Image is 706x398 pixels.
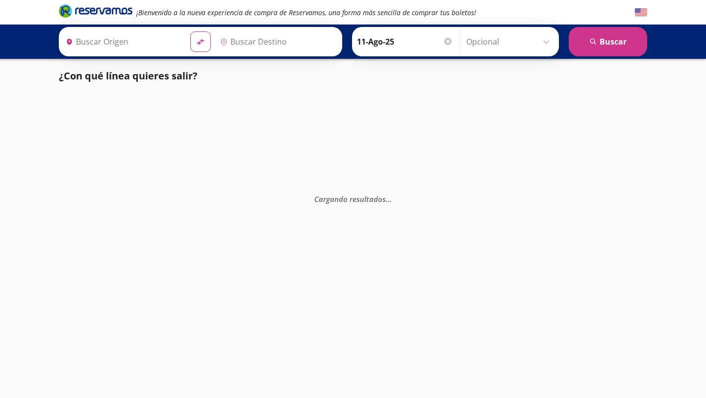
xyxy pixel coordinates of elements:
p: ¿Con qué línea quieres salir? [59,69,198,83]
i: Brand Logo [59,3,132,18]
em: ¡Bienvenido a la nueva experiencia de compra de Reservamos, una forma más sencilla de comprar tus... [136,8,476,17]
em: Cargando resultados [314,194,392,204]
input: Buscar Origen [62,29,182,54]
span: . [390,194,392,204]
button: Buscar [569,27,647,56]
input: Buscar Destino [216,29,337,54]
span: . [386,194,388,204]
input: Opcional [466,29,554,54]
span: . [388,194,390,204]
a: Brand Logo [59,3,132,21]
button: English [635,6,647,19]
input: Elegir Fecha [357,29,453,54]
